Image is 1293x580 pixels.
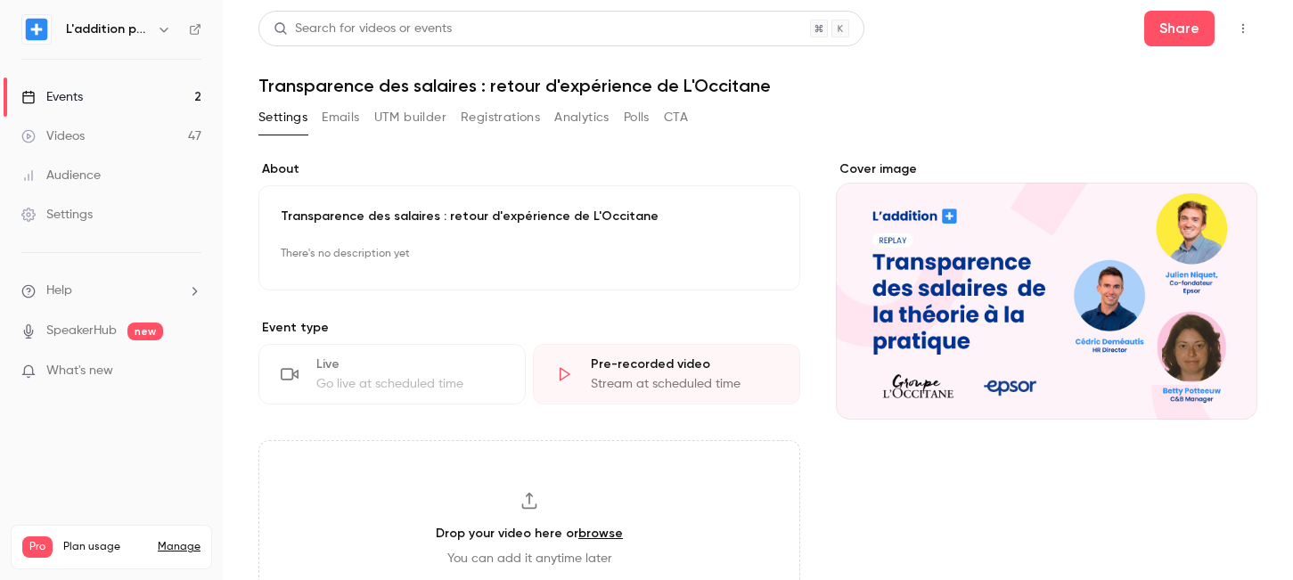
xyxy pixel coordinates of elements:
[46,322,117,340] a: SpeakerHub
[533,344,800,404] div: Pre-recorded videoStream at scheduled time
[46,282,72,300] span: Help
[127,323,163,340] span: new
[258,319,800,337] p: Event type
[46,362,113,380] span: What's new
[624,103,650,132] button: Polls
[591,355,778,373] div: Pre-recorded video
[22,15,51,44] img: L'addition par Epsor
[258,160,800,178] label: About
[21,88,83,106] div: Events
[447,550,612,568] span: You can add it anytime later
[591,375,778,393] div: Stream at scheduled time
[436,524,623,543] h3: Drop your video here or
[158,540,200,554] a: Manage
[1144,11,1215,46] button: Share
[554,103,610,132] button: Analytics
[22,536,53,558] span: Pro
[322,103,359,132] button: Emails
[21,206,93,224] div: Settings
[21,282,201,300] li: help-dropdown-opener
[836,160,1257,178] label: Cover image
[461,103,540,132] button: Registrations
[21,167,101,184] div: Audience
[281,208,778,225] p: Transparence des salaires : retour d'expérience de L'Occitane
[664,103,688,132] button: CTA
[281,240,778,268] p: There's no description yet
[258,103,307,132] button: Settings
[316,375,503,393] div: Go live at scheduled time
[66,20,150,38] h6: L'addition par Epsor
[21,127,85,145] div: Videos
[258,344,526,404] div: LiveGo live at scheduled time
[316,355,503,373] div: Live
[374,103,446,132] button: UTM builder
[274,20,452,38] div: Search for videos or events
[836,160,1257,420] section: Cover image
[258,75,1257,96] h1: Transparence des salaires : retour d'expérience de L'Occitane
[578,526,623,541] a: browse
[63,540,147,554] span: Plan usage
